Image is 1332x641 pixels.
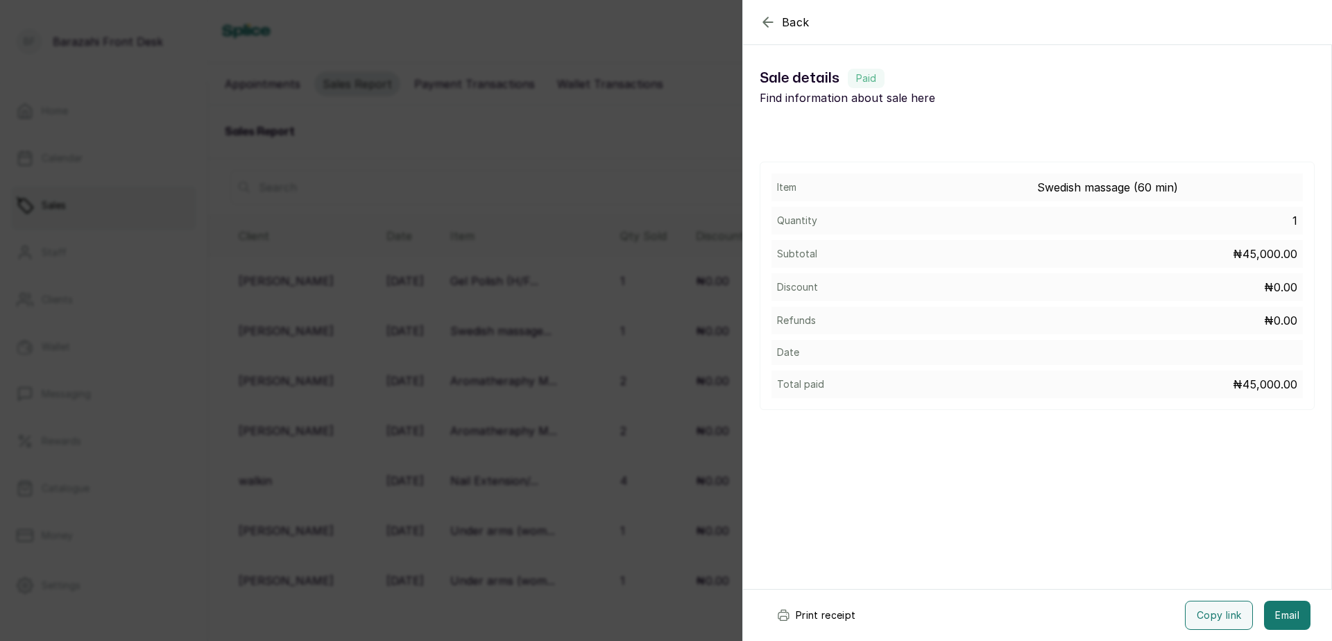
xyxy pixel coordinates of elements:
p: ₦0.00 [1264,279,1297,296]
p: Refunds [777,314,816,327]
p: Subtotal [777,247,817,261]
p: Total paid [777,377,824,391]
button: Print receipt [765,601,867,630]
button: Email [1264,601,1310,630]
p: Find information about sale here [760,89,1037,106]
p: Quantity [777,214,817,228]
p: Swedish massage (60 min) [1037,179,1297,196]
h1: Sale details [760,67,1037,89]
p: ₦45,000.00 [1233,246,1297,262]
button: Back [760,14,810,31]
p: Item [777,180,796,194]
p: ₦0.00 [1264,312,1297,329]
label: Paid [848,69,885,88]
span: Back [782,14,810,31]
button: Copy link [1185,601,1253,630]
p: 1 [1292,212,1297,229]
p: Date [777,345,799,359]
p: ₦45,000.00 [1233,376,1297,393]
p: Discount [777,280,818,294]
